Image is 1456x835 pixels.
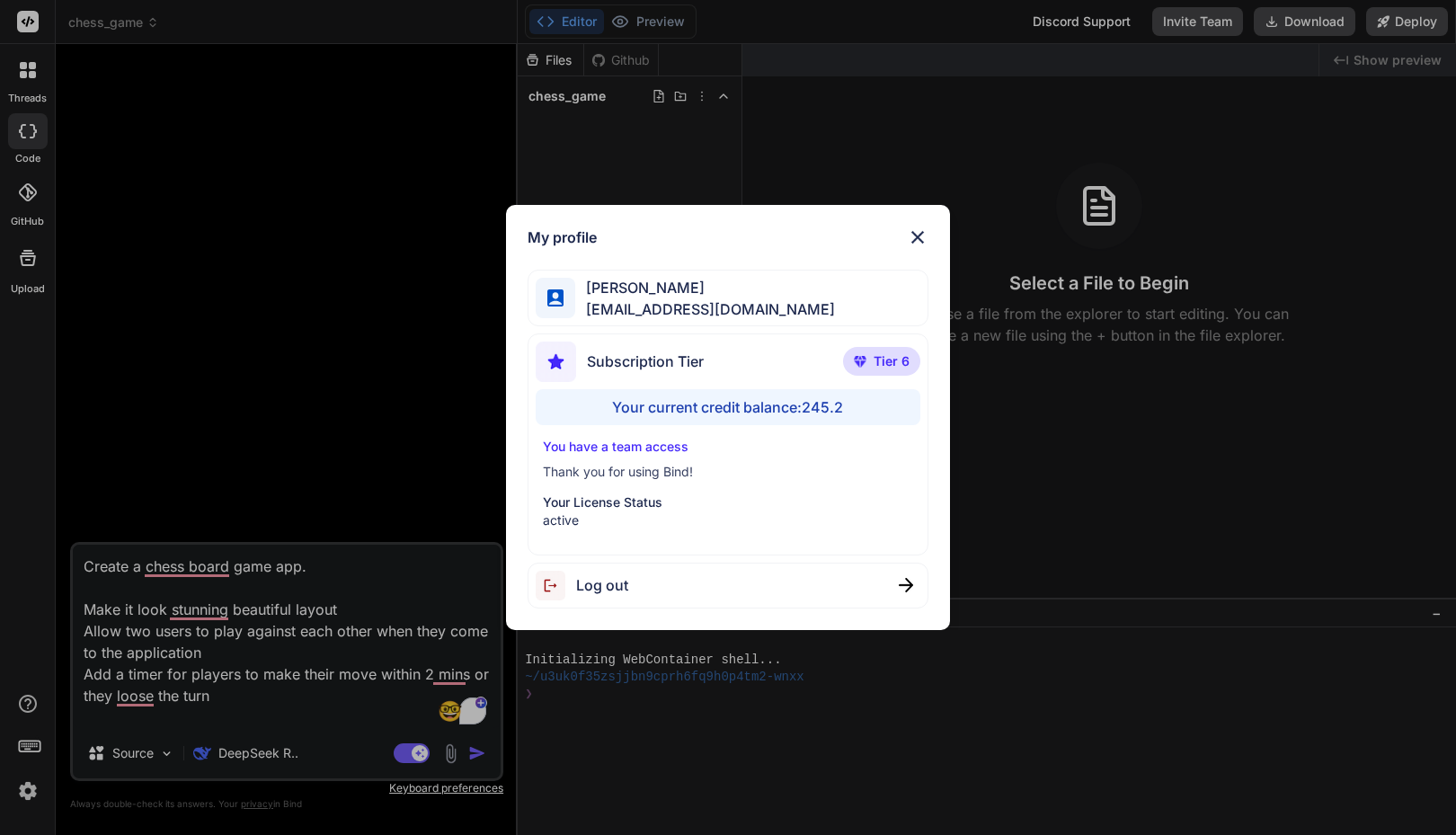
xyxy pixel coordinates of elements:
[547,289,564,306] img: profile
[854,356,866,367] img: premium
[874,352,910,370] span: Tier 6
[543,438,914,456] p: You have a team access
[587,351,704,372] span: Subscription Tier
[899,578,913,592] img: close
[528,227,597,248] h1: My profile
[543,511,914,529] p: active
[575,298,835,320] span: [EMAIL_ADDRESS][DOMAIN_NAME]
[576,574,628,596] span: Log out
[543,463,914,481] p: Thank you for using Bind!
[536,389,921,425] div: Your current credit balance: 245.2
[536,342,576,382] img: subscription
[543,493,914,511] p: Your License Status
[907,227,928,248] img: close
[536,571,576,600] img: logout
[575,277,835,298] span: [PERSON_NAME]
